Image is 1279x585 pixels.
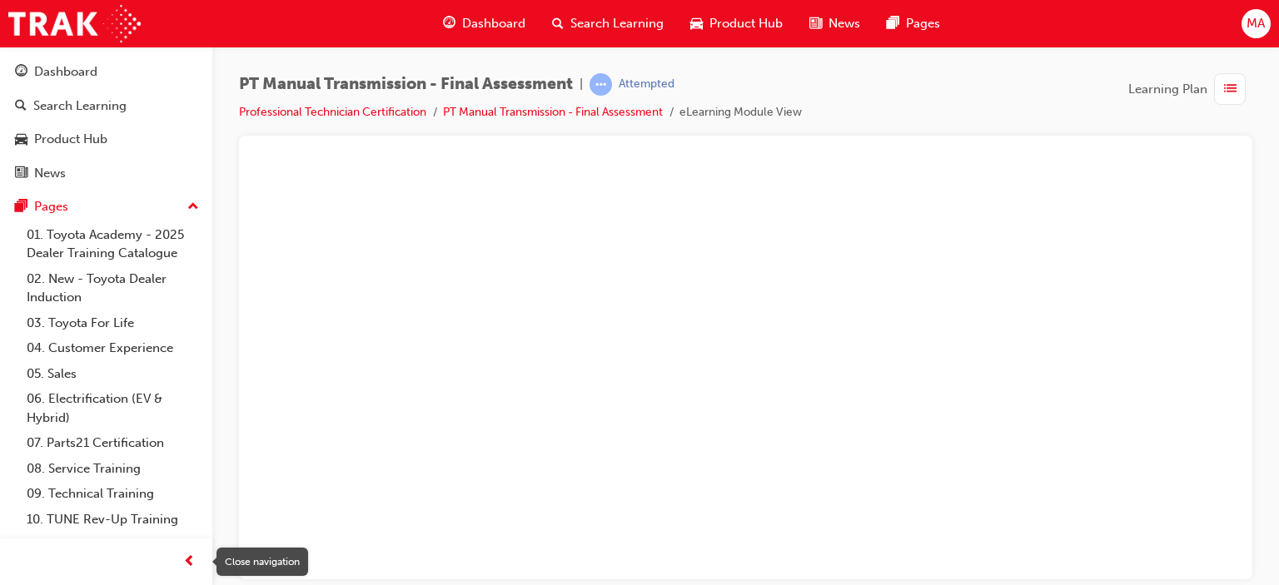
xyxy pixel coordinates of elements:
[8,5,141,42] img: Trak
[1128,80,1207,99] span: Learning Plan
[462,14,525,33] span: Dashboard
[906,14,940,33] span: Pages
[690,13,703,34] span: car-icon
[809,13,822,34] span: news-icon
[20,430,206,456] a: 07. Parts21 Certification
[7,191,206,222] button: Pages
[20,532,206,558] a: All Pages
[34,62,97,82] div: Dashboard
[15,132,27,147] span: car-icon
[1224,79,1237,100] span: list-icon
[873,7,953,41] a: pages-iconPages
[15,166,27,181] span: news-icon
[443,105,663,119] a: PT Manual Transmission - Final Assessment
[20,266,206,310] a: 02. New - Toyota Dealer Induction
[20,335,206,361] a: 04. Customer Experience
[709,14,783,33] span: Product Hub
[443,13,455,34] span: guage-icon
[187,196,199,218] span: up-icon
[430,7,539,41] a: guage-iconDashboard
[15,99,27,114] span: search-icon
[619,77,674,92] div: Attempted
[552,13,564,34] span: search-icon
[15,65,27,80] span: guage-icon
[183,552,196,573] span: prev-icon
[7,57,206,87] a: Dashboard
[34,197,68,216] div: Pages
[20,310,206,336] a: 03. Toyota For Life
[7,91,206,121] a: Search Learning
[239,105,426,119] a: Professional Technician Certification
[20,222,206,266] a: 01. Toyota Academy - 2025 Dealer Training Catalogue
[20,456,206,482] a: 08. Service Training
[1242,9,1271,38] button: MA
[34,164,66,183] div: News
[33,97,127,116] div: Search Learning
[1128,73,1252,105] button: Learning Plan
[796,7,873,41] a: news-iconNews
[887,13,899,34] span: pages-icon
[539,7,677,41] a: search-iconSearch Learning
[20,481,206,507] a: 09. Technical Training
[15,200,27,215] span: pages-icon
[216,548,308,576] div: Close navigation
[677,7,796,41] a: car-iconProduct Hub
[580,75,583,94] span: |
[7,124,206,155] a: Product Hub
[7,53,206,191] button: DashboardSearch LearningProduct HubNews
[829,14,860,33] span: News
[20,361,206,387] a: 05. Sales
[239,75,573,94] span: PT Manual Transmission - Final Assessment
[590,73,612,96] span: learningRecordVerb_ATTEMPT-icon
[34,130,107,149] div: Product Hub
[20,386,206,430] a: 06. Electrification (EV & Hybrid)
[570,14,664,33] span: Search Learning
[7,158,206,189] a: News
[20,507,206,533] a: 10. TUNE Rev-Up Training
[679,103,802,122] li: eLearning Module View
[1247,14,1265,33] span: MA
